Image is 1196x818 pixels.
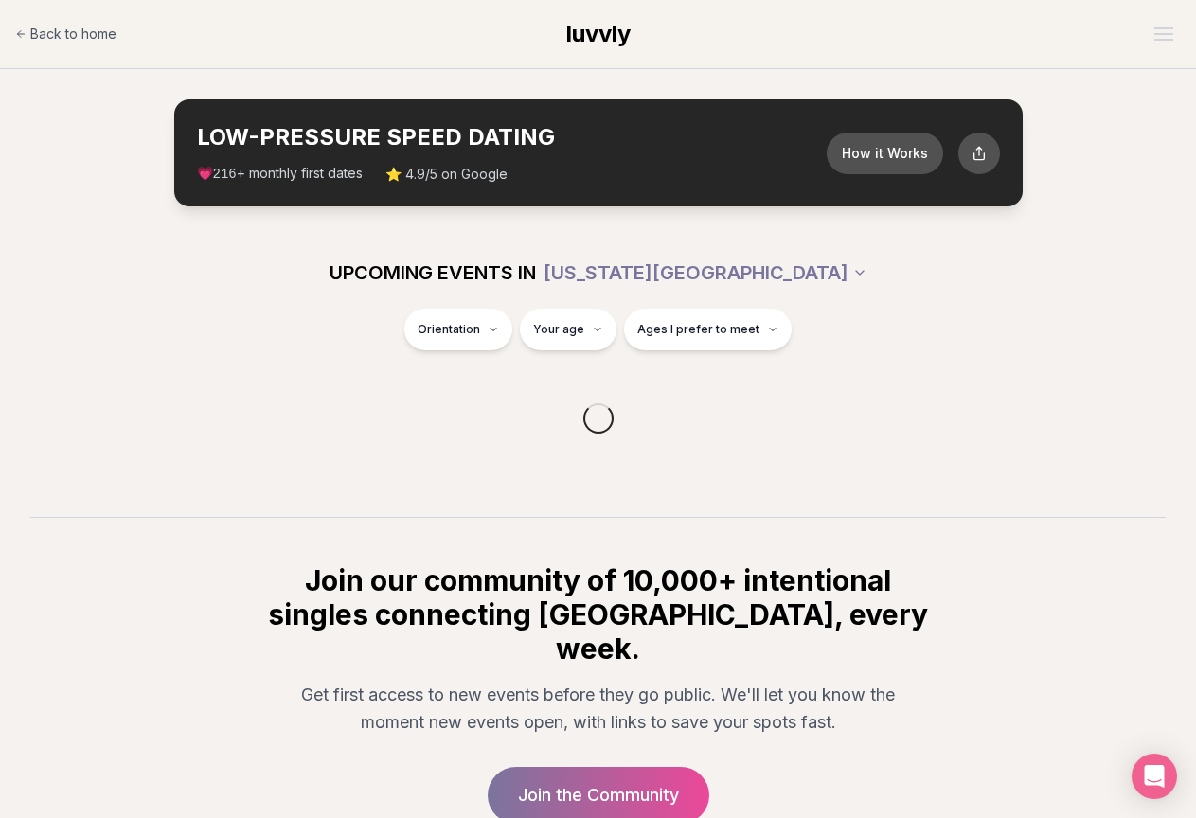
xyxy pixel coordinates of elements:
[385,165,508,184] span: ⭐ 4.9/5 on Google
[280,681,917,737] p: Get first access to new events before they go public. We'll let you know the moment new events op...
[1147,20,1181,48] button: Open menu
[544,252,867,293] button: [US_STATE][GEOGRAPHIC_DATA]
[404,309,512,350] button: Orientation
[624,309,792,350] button: Ages I prefer to meet
[330,259,536,286] span: UPCOMING EVENTS IN
[637,322,759,337] span: Ages I prefer to meet
[1132,754,1177,799] div: Open Intercom Messenger
[827,133,943,174] button: How it Works
[197,164,363,184] span: 💗 + monthly first dates
[418,322,480,337] span: Orientation
[30,25,116,44] span: Back to home
[533,322,584,337] span: Your age
[15,15,116,53] a: Back to home
[566,19,631,49] a: luvvly
[566,20,631,47] span: luvvly
[520,309,616,350] button: Your age
[265,563,932,666] h2: Join our community of 10,000+ intentional singles connecting [GEOGRAPHIC_DATA], every week.
[213,167,237,182] span: 216
[197,122,827,152] h2: LOW-PRESSURE SPEED DATING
